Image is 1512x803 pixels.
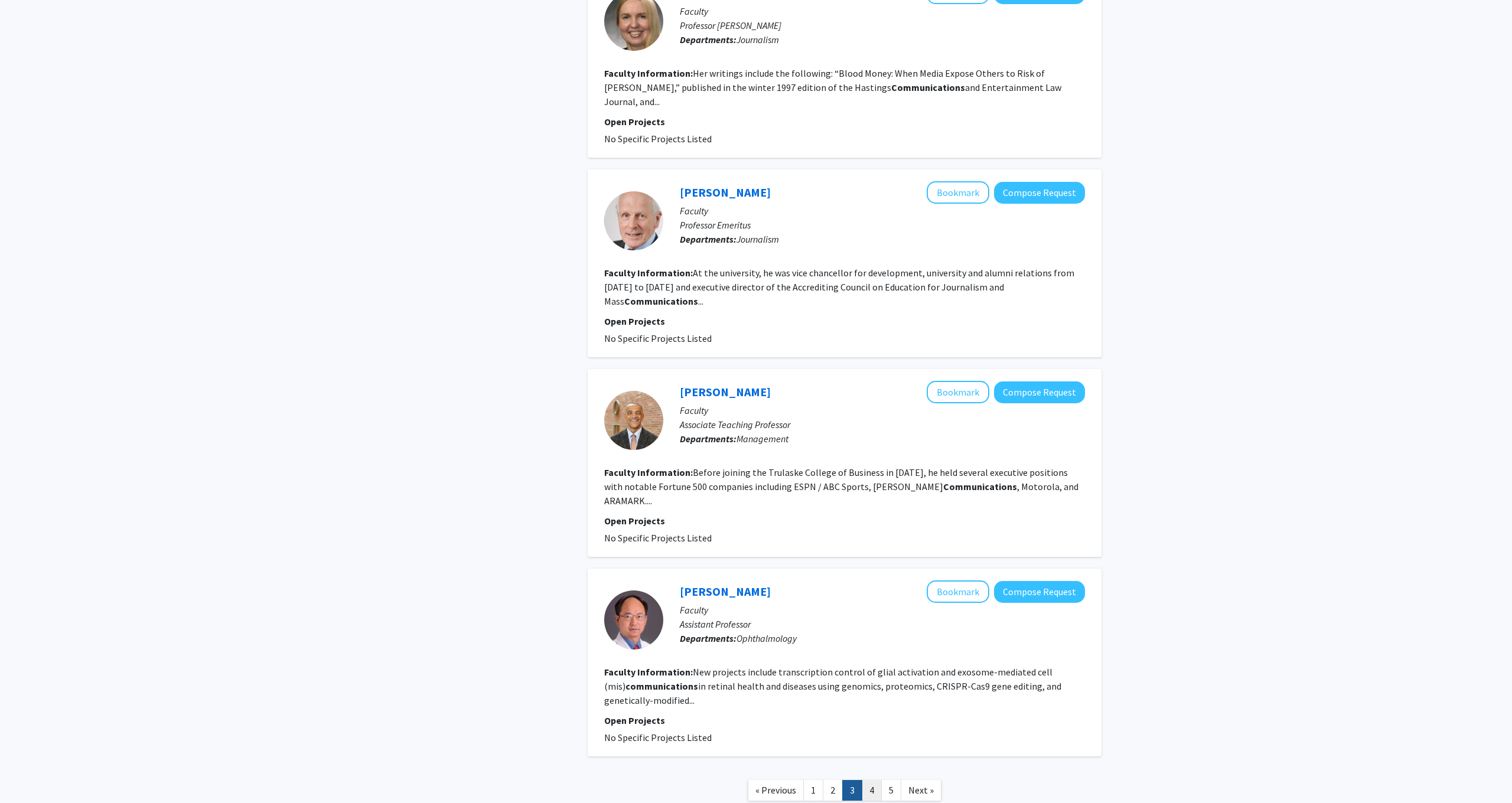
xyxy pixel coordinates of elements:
[908,784,934,796] span: Next »
[737,233,779,245] span: Journalism
[680,233,737,245] b: Departments:
[604,332,712,344] span: No Specific Projects Listed
[680,185,771,200] a: [PERSON_NAME]
[748,780,804,801] a: Previous
[680,384,771,399] a: [PERSON_NAME]
[680,632,737,644] b: Departments:
[891,81,965,93] b: Communications
[881,780,901,801] a: 5
[943,481,1017,492] b: Communications
[680,417,1085,432] p: Associate Teaching Professor
[680,34,737,45] b: Departments:
[737,632,797,644] span: Ophthalmology
[624,295,698,307] b: Communications
[680,433,737,445] b: Departments:
[604,532,712,544] span: No Specific Projects Listed
[927,381,989,403] button: Add Daryl Smith to Bookmarks
[680,584,771,599] a: [PERSON_NAME]
[604,133,712,145] span: No Specific Projects Listed
[737,433,788,445] span: Management
[604,713,1085,727] p: Open Projects
[604,267,1074,307] fg-read-more: At the university, he was vice chancellor for development, university and alumni relations from [...
[604,115,1085,129] p: Open Projects
[604,666,1061,706] fg-read-more: New projects include transcription control of glial activation and exosome-mediated cell (mis) in...
[680,617,1085,631] p: Assistant Professor
[842,780,862,801] a: 3
[737,34,779,45] span: Journalism
[604,666,693,678] b: Faculty Information:
[994,581,1085,603] button: Compose Request to Hu Huang
[604,267,693,279] b: Faculty Information:
[901,780,941,801] a: Next
[680,603,1085,617] p: Faculty
[680,403,1085,417] p: Faculty
[604,466,1078,507] fg-read-more: Before joining the Trulaske College of Business in [DATE], he held several executive positions wi...
[862,780,882,801] a: 4
[604,67,693,79] b: Faculty Information:
[927,580,989,603] button: Add Hu Huang to Bookmarks
[755,784,796,796] span: « Previous
[803,780,823,801] a: 1
[604,466,693,478] b: Faculty Information:
[927,181,989,204] button: Add Roger Gafke to Bookmarks
[680,4,1085,18] p: Faculty
[994,381,1085,403] button: Compose Request to Daryl Smith
[680,204,1085,218] p: Faculty
[823,780,843,801] a: 2
[604,67,1061,107] fg-read-more: Her writings include the following: “Blood Money: When Media Expose Others to Risk of [PERSON_NAM...
[680,218,1085,232] p: Professor Emeritus
[604,514,1085,528] p: Open Projects
[9,750,50,794] iframe: Chat
[604,314,1085,328] p: Open Projects
[625,680,698,692] b: communications
[680,18,1085,32] p: Professor [PERSON_NAME]
[604,732,712,743] span: No Specific Projects Listed
[994,182,1085,204] button: Compose Request to Roger Gafke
